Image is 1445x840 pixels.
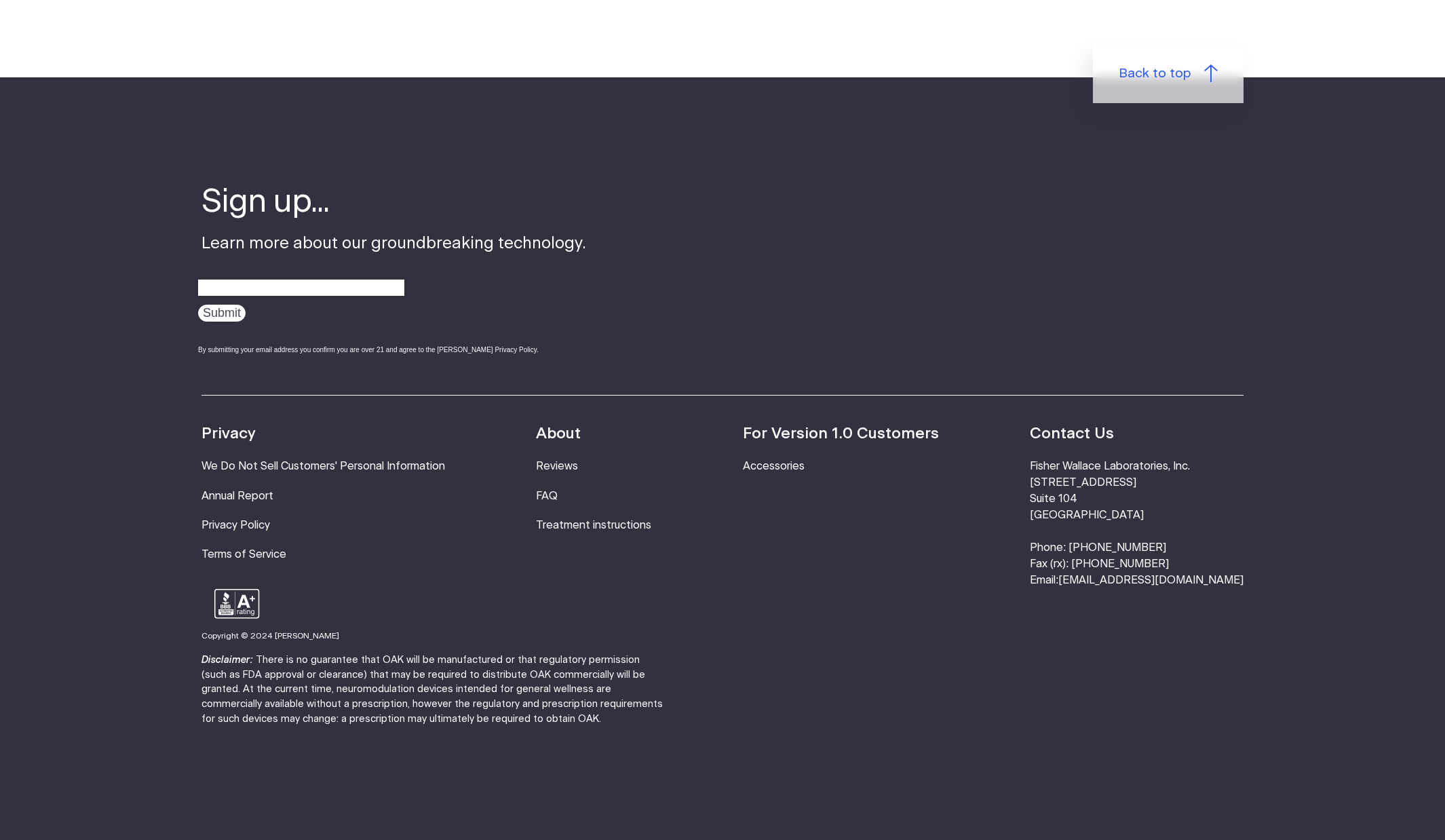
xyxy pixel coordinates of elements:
a: Privacy Policy [201,520,270,531]
a: We Do Not Sell Customers' Personal Information [201,461,445,472]
h4: Sign up... [201,181,586,225]
strong: Privacy [201,426,256,442]
a: [EMAIL_ADDRESS][DOMAIN_NAME] [1058,575,1244,586]
strong: About [536,426,581,442]
a: Terms of Service [201,549,286,560]
input: Submit [198,305,246,322]
strong: Contact Us [1030,426,1114,442]
span: Back to top [1119,64,1191,84]
p: There is no guarantee that OAK will be manufactured or that regulatory permission (such as FDA ap... [201,653,663,726]
a: Reviews [536,461,578,472]
strong: For Version 1.0 Customers [743,426,939,442]
small: Copyright © 2024 [PERSON_NAME] [201,632,339,640]
strong: Disclaimer: [201,655,253,665]
a: Accessories [743,461,805,472]
div: Learn more about our groundbreaking technology. [201,181,586,367]
li: Fisher Wallace Laboratories, Inc. [STREET_ADDRESS] Suite 104 [GEOGRAPHIC_DATA] Phone: [PHONE_NUMB... [1030,459,1244,588]
a: Back to top [1093,45,1244,103]
a: Annual Report [201,491,273,501]
a: FAQ [536,491,558,501]
div: By submitting your email address you confirm you are over 21 and agree to the [PERSON_NAME] Priva... [198,345,586,355]
a: Treatment instructions [536,520,651,531]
